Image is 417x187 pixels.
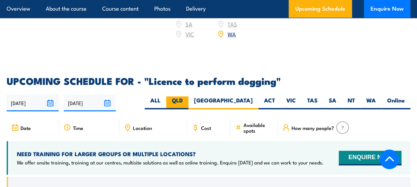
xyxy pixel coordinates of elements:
[258,96,281,109] label: ACT
[243,122,273,133] span: Available spots
[361,96,382,109] label: WA
[73,125,83,131] span: Time
[342,96,361,109] label: NT
[302,96,323,109] label: TAS
[133,125,152,131] span: Location
[339,151,401,165] button: ENQUIRE NOW
[7,94,59,111] input: From date
[21,125,31,131] span: Date
[188,96,258,109] label: [GEOGRAPHIC_DATA]
[382,96,410,109] label: Online
[281,96,302,109] label: VIC
[201,125,211,131] span: Cost
[323,96,342,109] label: SA
[17,150,323,157] h4: NEED TRAINING FOR LARGER GROUPS OR MULTIPLE LOCATIONS?
[166,96,188,109] label: QLD
[292,125,334,131] span: How many people?
[228,30,236,38] a: WA
[7,76,410,85] h2: UPCOMING SCHEDULE FOR - "Licence to perform dogging"
[145,96,166,109] label: ALL
[64,94,116,111] input: To date
[17,159,323,166] p: We offer onsite training, training at our centres, multisite solutions as well as online training...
